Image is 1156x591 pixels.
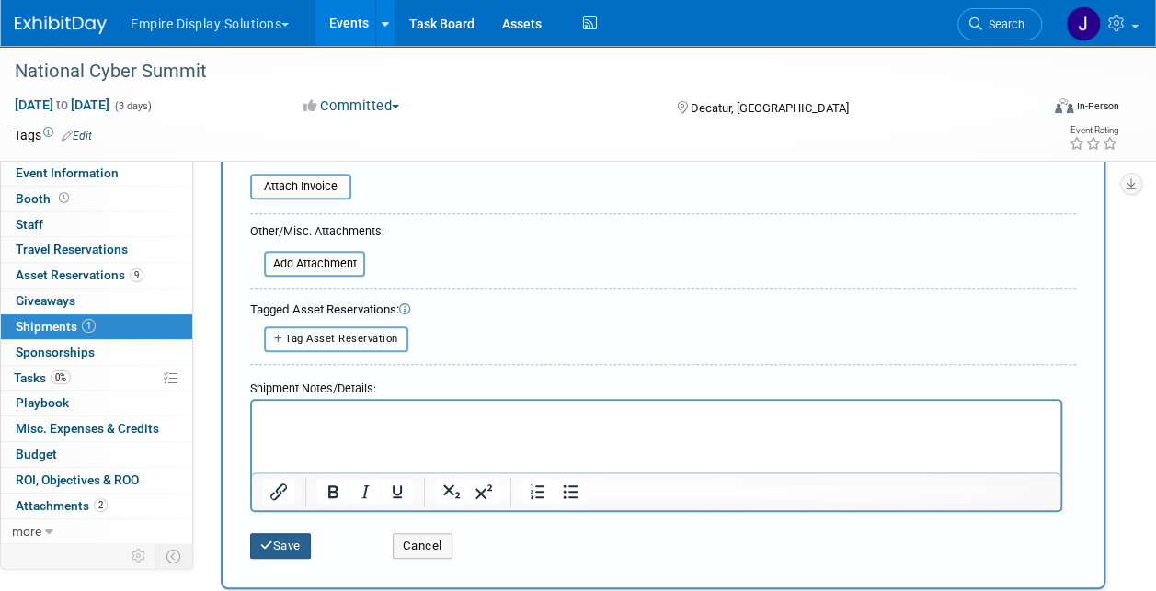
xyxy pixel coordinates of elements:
span: ROI, Objectives & ROO [16,472,139,487]
span: Attachments [16,498,108,513]
span: Giveaways [16,293,75,308]
span: Sponsorships [16,345,95,359]
div: Tagged Asset Reservations: [250,301,1076,319]
span: more [12,524,41,539]
iframe: Rich Text Area [252,401,1060,472]
span: [DATE] [DATE] [14,97,110,113]
span: Shipments [16,319,96,334]
a: Sponsorships [1,340,192,365]
button: Bullet list [555,479,586,505]
a: Staff [1,212,192,237]
a: Event Information [1,161,192,186]
span: Booth not reserved yet [55,191,73,205]
span: 1 [82,319,96,333]
div: National Cyber Summit [8,55,1024,88]
a: Asset Reservations9 [1,263,192,288]
span: Booth [16,191,73,206]
td: Tags [14,126,92,144]
span: 2 [94,498,108,512]
span: Misc. Expenses & Credits [16,421,159,436]
a: Misc. Expenses & Credits [1,416,192,441]
button: Subscript [436,479,467,505]
div: Event Rating [1069,126,1118,135]
a: Giveaways [1,289,192,313]
span: (3 days) [113,100,152,112]
a: Tasks0% [1,366,192,391]
button: Superscript [468,479,499,505]
button: Insert/edit link [263,479,294,505]
button: Numbered list [522,479,554,505]
div: In-Person [1076,99,1119,113]
span: Tasks [14,370,71,385]
button: Committed [297,97,406,116]
span: 0% [51,370,71,384]
td: Personalize Event Tab Strip [123,544,155,568]
div: Shipment Notes/Details: [250,372,1062,399]
button: Cancel [393,533,452,559]
span: Travel Reservations [16,242,128,256]
a: Booth [1,187,192,211]
button: Save [250,533,311,559]
td: Toggle Event Tabs [155,544,193,568]
a: Edit [62,130,92,142]
span: Tag Asset Reservation [285,333,398,345]
a: Shipments1 [1,314,192,339]
span: Asset Reservations [16,267,143,282]
span: Staff [16,217,43,232]
div: Event Format [958,96,1119,123]
a: Attachments2 [1,494,192,518]
span: Playbook [16,395,69,410]
button: Underline [382,479,413,505]
a: Playbook [1,391,192,415]
a: Travel Reservations [1,237,192,262]
button: Tag Asset Reservation [264,326,408,351]
button: Bold [317,479,349,505]
img: ExhibitDay [15,16,107,34]
a: more [1,519,192,544]
div: Other/Misc. Attachments: [250,223,384,244]
a: ROI, Objectives & ROO [1,468,192,493]
span: Event Information [16,165,119,180]
span: Search [982,17,1024,31]
span: to [53,97,71,112]
a: Budget [1,442,192,467]
span: 9 [130,268,143,282]
span: Budget [16,447,57,461]
span: Decatur, [GEOGRAPHIC_DATA] [691,101,849,115]
a: Search [957,8,1042,40]
button: Italic [349,479,381,505]
img: Format-Inperson.png [1055,98,1073,113]
img: Jessica Luyster [1066,6,1101,41]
